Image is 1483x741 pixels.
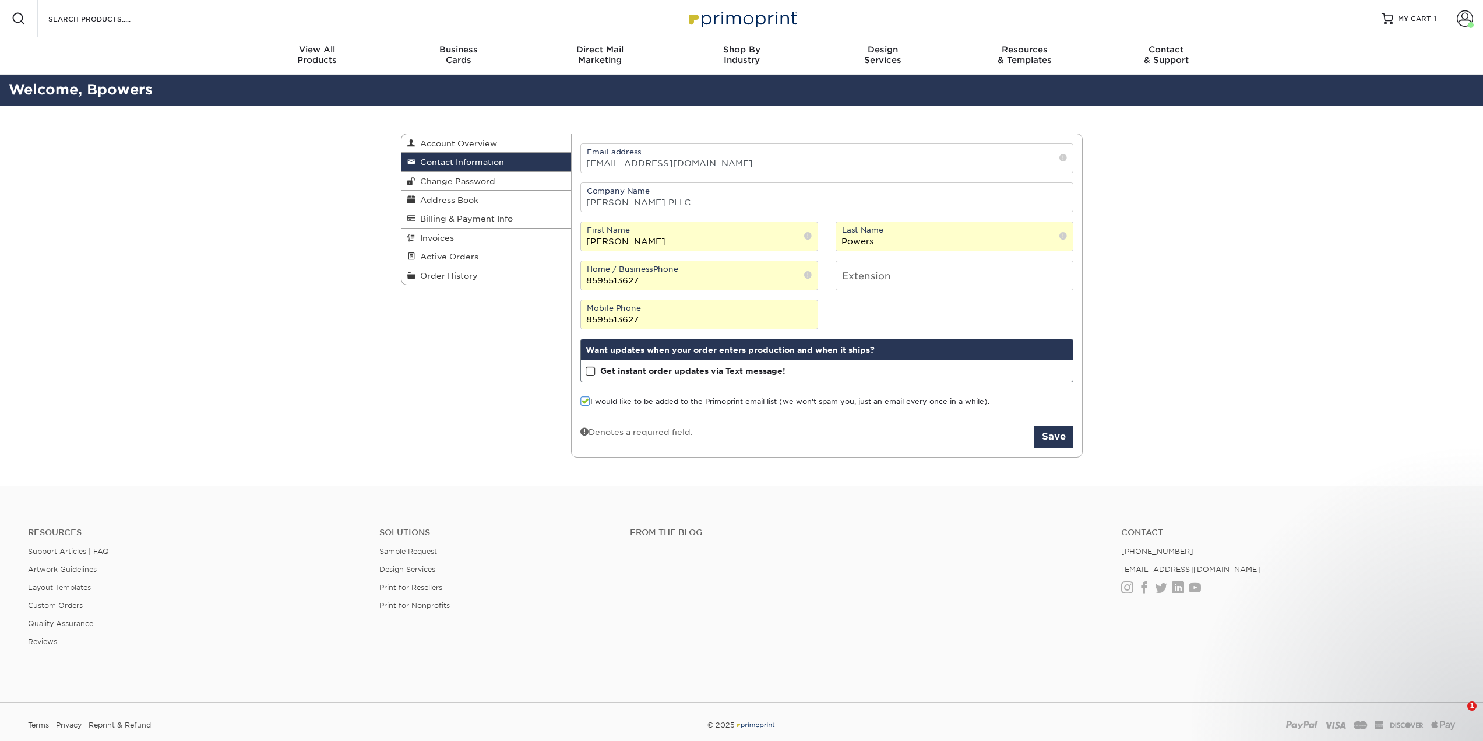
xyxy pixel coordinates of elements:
h4: Resources [28,528,362,538]
span: View All [246,44,388,55]
span: Business [388,44,529,55]
a: Support Articles | FAQ [28,547,109,556]
a: Billing & Payment Info [401,209,572,228]
a: Active Orders [401,247,572,266]
img: Primoprint [684,6,800,31]
div: Industry [671,44,812,65]
span: MY CART [1398,14,1431,24]
span: Contact Information [415,157,504,167]
h4: Solutions [379,528,612,538]
span: Billing & Payment Info [415,214,513,223]
a: Contact& Support [1095,37,1237,75]
div: Denotes a required field. [580,426,693,438]
a: Contact Information [401,153,572,171]
a: Invoices [401,229,572,247]
span: Resources [954,44,1095,55]
div: Services [812,44,954,65]
a: View AllProducts [246,37,388,75]
span: Active Orders [415,252,478,261]
div: Cards [388,44,529,65]
span: Account Overview [415,139,497,148]
strong: Get instant order updates via Text message! [600,366,785,375]
a: DesignServices [812,37,954,75]
a: Contact [1121,528,1455,538]
span: Design [812,44,954,55]
input: SEARCH PRODUCTS..... [47,12,161,26]
a: Reviews [28,637,57,646]
a: Address Book [401,191,572,209]
a: Change Password [401,172,572,191]
span: 1 [1467,701,1477,711]
div: Marketing [529,44,671,65]
span: Shop By [671,44,812,55]
a: BusinessCards [388,37,529,75]
span: Order History [415,271,478,280]
div: & Templates [954,44,1095,65]
span: Change Password [415,177,495,186]
a: Layout Templates [28,583,91,592]
button: Save [1034,426,1073,448]
label: I would like to be added to the Primoprint email list (we won't spam you, just an email every onc... [580,396,989,408]
a: Artwork Guidelines [28,565,97,574]
div: © 2025 [501,717,982,734]
div: Products [246,44,388,65]
a: Print for Resellers [379,583,442,592]
a: [PHONE_NUMBER] [1121,547,1193,556]
span: Address Book [415,195,478,205]
span: Invoices [415,233,454,243]
div: Want updates when your order enters production and when it ships? [581,339,1073,360]
div: & Support [1095,44,1237,65]
img: Primoprint [735,721,776,729]
span: Contact [1095,44,1237,55]
span: Direct Mail [529,44,671,55]
a: Print for Nonprofits [379,601,450,610]
a: Custom Orders [28,601,83,610]
h4: From the Blog [630,528,1090,538]
iframe: Intercom live chat [1443,701,1471,729]
span: 1 [1433,15,1436,23]
a: Order History [401,266,572,285]
a: Shop ByIndustry [671,37,812,75]
a: Quality Assurance [28,619,93,628]
a: Resources& Templates [954,37,1095,75]
a: [EMAIL_ADDRESS][DOMAIN_NAME] [1121,565,1260,574]
a: Design Services [379,565,435,574]
a: Reprint & Refund [89,717,151,734]
a: Sample Request [379,547,437,556]
a: Account Overview [401,134,572,153]
a: Direct MailMarketing [529,37,671,75]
